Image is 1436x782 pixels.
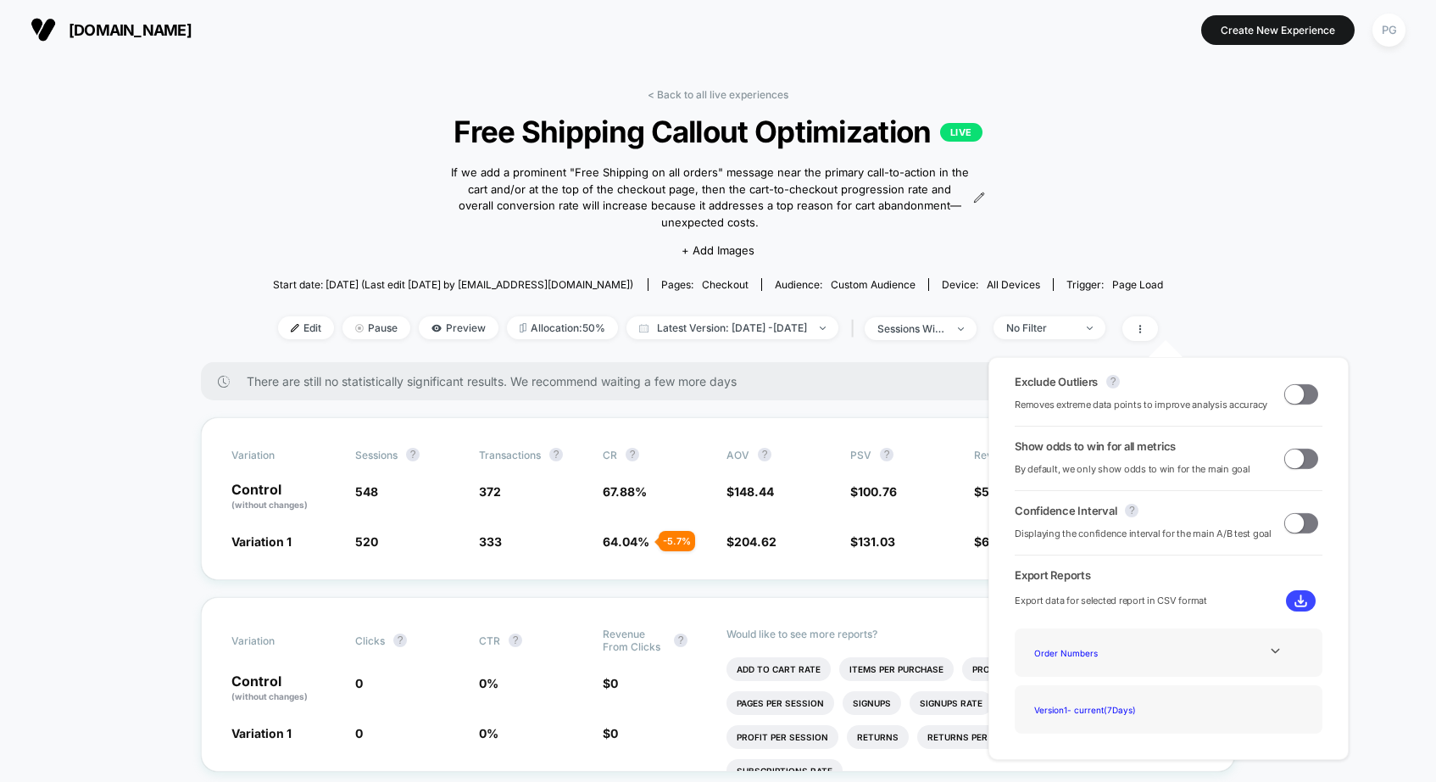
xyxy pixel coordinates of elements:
span: $ [850,484,897,499]
span: 0 % [479,726,498,740]
span: Variation 1 [231,726,292,740]
span: 0 [355,726,363,740]
span: Pause [342,316,410,339]
span: 372 [479,484,501,499]
div: Version 1 - current ( 7 Days) [1027,698,1163,721]
span: 0 [610,676,618,690]
li: Items Per Purchase [839,657,954,681]
img: rebalance [520,323,526,332]
span: Confidence Interval [1015,504,1116,517]
div: Audience: [775,278,916,291]
span: checkout [702,278,749,291]
span: Preview [419,316,498,339]
li: Add To Cart Rate [726,657,831,681]
span: CR [603,449,617,461]
button: Create New Experience [1201,15,1355,45]
span: 333 [479,534,502,549]
img: calendar [639,324,648,332]
span: 67.88 % [603,484,647,499]
li: Signups [843,691,901,715]
span: Free Shipping Callout Optimization [317,114,1118,149]
button: ? [549,448,563,461]
span: By default, we only show odds to win for the main goal [1015,461,1250,478]
span: AOV [726,449,749,461]
img: Visually logo [31,17,56,42]
span: 520 [355,534,378,549]
button: [DOMAIN_NAME] [25,16,197,43]
span: Removes extreme data points to improve analysis accuracy [1015,397,1267,413]
div: No Filter [1006,321,1074,334]
span: 64.04 % [603,534,649,549]
span: CTR [479,634,500,647]
span: Allocation: 50% [507,316,618,339]
span: all devices [987,278,1040,291]
span: Show odds to win for all metrics [1015,439,1176,453]
span: (without changes) [231,691,308,701]
span: Clicks [355,634,385,647]
span: Revenue From Clicks [603,628,665,653]
img: end [355,324,364,332]
li: Returns Per Session [917,725,1039,749]
span: PSV [850,449,871,461]
div: Trigger: [1066,278,1163,291]
span: Latest Version: [DATE] - [DATE] [626,316,838,339]
span: 131.03 [858,534,895,549]
img: end [820,327,826,330]
span: $ [726,484,774,499]
span: Start date: [DATE] (Last edit [DATE] by [EMAIL_ADDRESS][DOMAIN_NAME]) [273,278,633,291]
li: Product Details Views Rate [962,657,1117,681]
span: Edit [278,316,334,339]
button: ? [393,634,407,647]
span: $ [850,534,895,549]
div: Pages: [661,278,749,291]
p: Would like to see more reports? [726,628,1205,640]
button: ? [1106,375,1120,388]
span: $ [603,726,618,740]
p: Control [231,674,338,703]
span: 100.76 [858,484,897,499]
span: $ [726,534,776,549]
span: There are still no statistically significant results. We recommend waiting a few more days [247,374,1201,388]
div: Order Numbers [1027,641,1163,664]
span: 204.62 [734,534,776,549]
span: Variation [231,628,325,653]
button: ? [674,634,687,647]
span: 0 % [479,676,498,690]
span: 0 [355,676,363,690]
p: Control [231,483,338,511]
button: ? [1125,504,1138,517]
li: Profit Per Session [726,725,838,749]
button: ? [880,448,893,461]
div: sessions with impression [877,322,945,335]
span: 548 [355,484,378,499]
li: Returns [847,725,909,749]
span: [DOMAIN_NAME] [69,21,192,39]
span: 148.44 [734,484,774,499]
img: edit [291,324,299,332]
span: Variation 1 [231,534,292,549]
img: end [1087,327,1093,330]
span: 0 [610,726,618,740]
img: download [1294,595,1307,607]
span: Exclude Outliers [1015,375,1098,388]
span: | [847,316,865,341]
span: (without changes) [231,500,308,510]
img: end [958,327,964,331]
span: Displaying the confidence interval for the main A/B test goal [1015,526,1272,542]
li: Pages Per Session [726,691,834,715]
div: - 5.7 % [659,531,695,551]
span: Custom Audience [831,278,916,291]
button: ? [406,448,420,461]
span: Device: [928,278,1053,291]
button: ? [626,448,639,461]
span: Transactions [479,449,541,461]
p: LIVE [940,123,982,142]
a: < Back to all live experiences [648,88,788,101]
button: ? [509,634,522,647]
button: PG [1367,13,1411,47]
span: $ [603,676,618,690]
li: Signups Rate [910,691,993,715]
span: Export data for selected report in CSV format [1015,593,1207,609]
div: PG [1372,14,1405,47]
span: + Add Images [682,243,754,257]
